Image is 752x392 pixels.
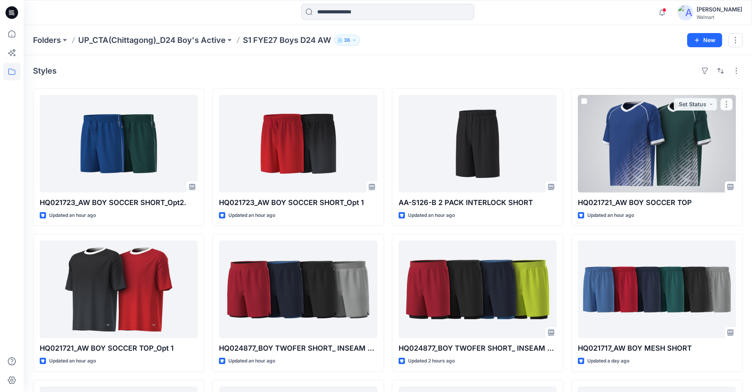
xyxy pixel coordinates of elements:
p: AA-S126-B 2 PACK INTERLOCK SHORT [399,197,557,208]
p: HQ024877_BOY TWOFER SHORT_ INSEAM 5in [219,343,377,354]
div: [PERSON_NAME] [697,5,742,14]
p: HQ021723_AW BOY SOCCER SHORT_Opt 1 [219,197,377,208]
p: HQ021723_AW BOY SOCCER SHORT_Opt2. [40,197,198,208]
a: Folders [33,35,61,46]
a: HQ024877_BOY TWOFER SHORT_ INSEAM 5in [219,240,377,338]
button: New [687,33,722,47]
p: Updated an hour ago [587,211,634,220]
a: HQ021721_AW BOY SOCCER TOP_Opt 1 [40,240,198,338]
p: Updated an hour ago [49,211,96,220]
p: HQ024877_BOY TWOFER SHORT_ INSEAM 5.5inch [399,343,557,354]
p: 36 [344,36,350,44]
p: HQ021721_AW BOY SOCCER TOP [578,197,736,208]
p: Updated a day ago [587,357,629,365]
a: UP_CTA(Chittagong)_D24 Boy's Active [78,35,226,46]
p: Updated an hour ago [228,211,275,220]
p: Updated 2 hours ago [408,357,455,365]
p: HQ021721_AW BOY SOCCER TOP_Opt 1 [40,343,198,354]
a: HQ021717_AW BOY MESH SHORT [578,240,736,338]
a: HQ021723_AW BOY SOCCER SHORT_Opt 1 [219,95,377,192]
p: Updated an hour ago [408,211,455,220]
h4: Styles [33,66,57,76]
p: S1 FYE27 Boys D24 AW [243,35,331,46]
a: HQ021721_AW BOY SOCCER TOP [578,95,736,192]
button: 36 [334,35,360,46]
img: avatar [678,5,693,20]
p: Updated an hour ago [49,357,96,365]
div: Walmart [697,14,742,20]
a: HQ021723_AW BOY SOCCER SHORT_Opt2. [40,95,198,192]
p: HQ021717_AW BOY MESH SHORT [578,343,736,354]
a: AA-S126-B 2 PACK INTERLOCK SHORT [399,95,557,192]
p: Updated an hour ago [228,357,275,365]
a: HQ024877_BOY TWOFER SHORT_ INSEAM 5.5inch [399,240,557,338]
